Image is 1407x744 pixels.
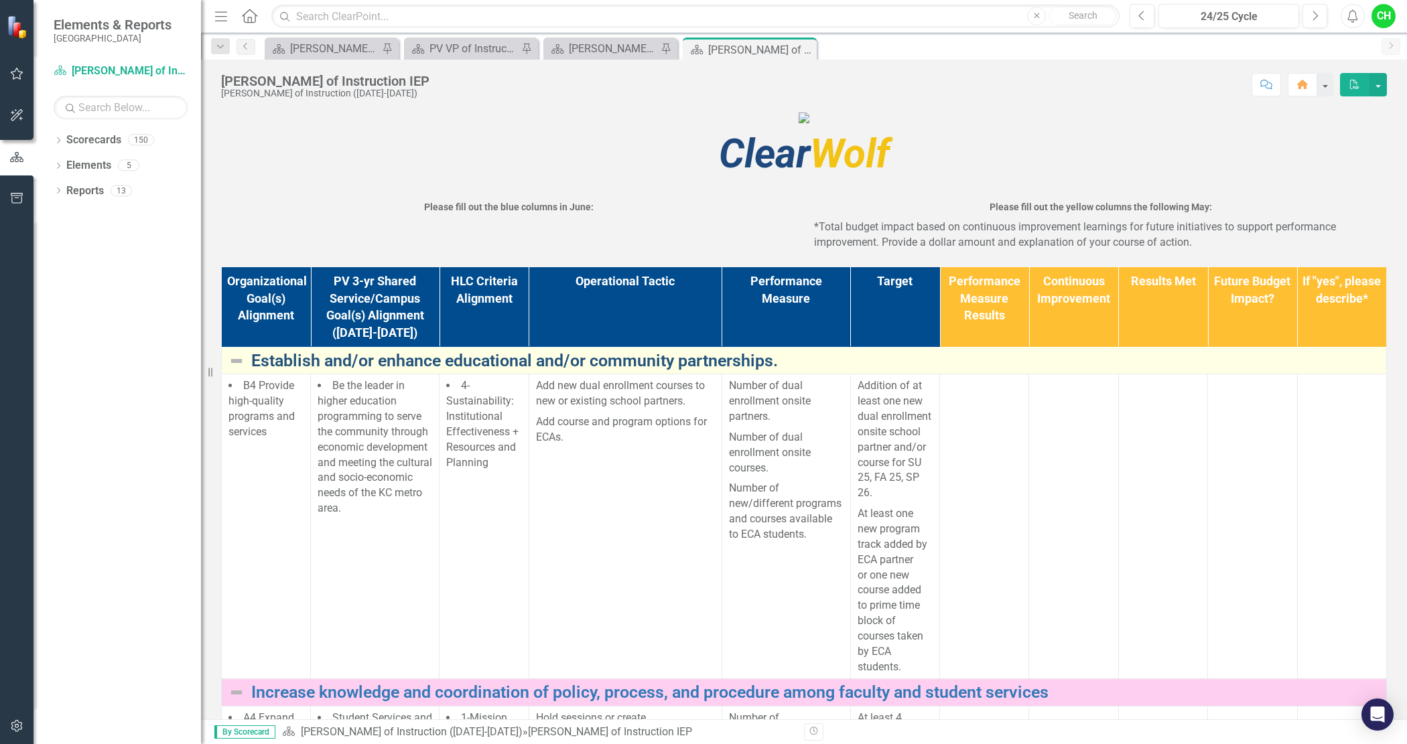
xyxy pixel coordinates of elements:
span: 1-Mission [461,711,507,724]
div: [PERSON_NAME] of Instruction IEP [708,42,813,58]
a: Increase knowledge and coordination of policy, process, and procedure among faculty and student s... [251,683,1380,702]
div: » [282,725,794,740]
p: Number of new/different programs and courses available to ECA students. [729,478,844,542]
a: [PERSON_NAME] of Instruction ([DATE]-[DATE]) [301,725,523,738]
p: *Total budget impact based on continuous improvement learnings for future initiatives to support ... [814,217,1387,250]
td: Double-Click to Edit [311,374,440,679]
p: Addition of at least one new dual enrollment onsite school partner and/or course for SU 25, FA 25... [858,378,933,504]
button: CH [1371,4,1396,28]
a: Establish and/or enhance educational and/or community partnerships. [251,352,1380,370]
input: Search ClearPoint... [271,5,1120,28]
span: Be the leader in higher education programming to serve the community through economic development... [318,379,432,514]
td: Double-Click to Edit Right Click for Context Menu [222,347,1387,374]
a: Scorecards [66,133,121,148]
span: 4- Sustainability: Institutional Effectiveness + Resources and Planning [446,379,519,468]
p: Add new dual enrollment courses to new or existing school partners. [536,378,715,412]
td: Double-Click to Edit Right Click for Context Menu [222,679,1387,706]
p: Number of dual enrollment onsite courses. [729,427,844,479]
input: Search Below... [54,96,188,119]
span: Search [1069,10,1097,21]
a: PV VP of Instruction & Student Services [407,40,518,57]
div: [PERSON_NAME] of Instruction IEP [290,40,379,57]
p: At least one new program track added by ECA partner or one new course added to prime time block o... [858,504,933,674]
div: [PERSON_NAME] of Instruction IEP [528,725,692,738]
a: Reports [66,183,104,199]
strong: Please fill out the blue columns in June: [424,202,594,212]
div: 13 [111,185,132,196]
div: PV VP of Instruction & Student Services [429,40,518,57]
span: Clear [719,130,810,177]
span: B4 Provide high-quality programs and services [228,379,295,438]
div: 24/25 Cycle [1163,9,1294,25]
button: Search [1049,7,1116,25]
td: Double-Click to Edit [1297,374,1386,679]
a: [PERSON_NAME] of Health Sciences [547,40,657,57]
td: Double-Click to Edit [440,374,529,679]
a: Elements [66,158,111,173]
td: Double-Click to Edit [529,374,722,679]
img: Not Defined [228,353,245,369]
td: Double-Click to Edit [1208,374,1297,679]
span: Wolf [719,130,890,177]
small: [GEOGRAPHIC_DATA] [54,33,172,44]
span: By Scorecard [214,725,275,739]
img: Not Defined [228,684,245,700]
div: [PERSON_NAME] of Instruction ([DATE]-[DATE]) [221,88,429,98]
a: [PERSON_NAME] of Instruction IEP [268,40,379,57]
span: Elements & Reports [54,17,172,33]
td: Double-Click to Edit [940,374,1029,679]
button: 24/25 Cycle [1158,4,1299,28]
strong: Please fill out the yellow columns the following May: [990,202,1212,212]
td: Double-Click to Edit [722,374,850,679]
td: Double-Click to Edit [1118,374,1207,679]
td: Double-Click to Edit [222,374,311,679]
div: [PERSON_NAME] of Instruction IEP [221,74,429,88]
div: Open Intercom Messenger [1361,698,1394,731]
p: Number of dual enrollment onsite partners. [729,378,844,427]
div: [PERSON_NAME] of Health Sciences [569,40,657,57]
td: Double-Click to Edit [850,374,939,679]
td: Double-Click to Edit [1029,374,1118,679]
div: 5 [118,160,139,171]
div: 150 [128,135,154,146]
a: [PERSON_NAME] of Instruction ([DATE]-[DATE]) [54,64,188,79]
img: mcc%20high%20quality%20v4.png [799,113,809,123]
img: ClearPoint Strategy [7,15,30,39]
p: Add course and program options for ECAs. [536,412,715,448]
